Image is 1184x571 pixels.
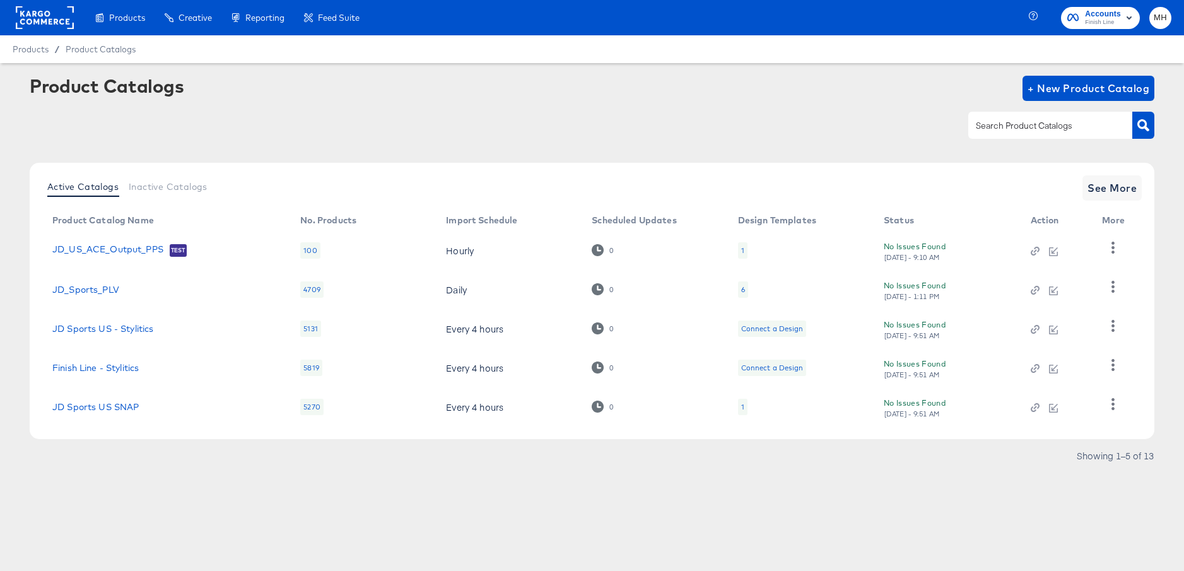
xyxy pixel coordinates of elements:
a: Finish Line - Stylitics [52,363,139,373]
span: Active Catalogs [47,182,119,192]
div: 0 [592,322,614,334]
div: 5131 [300,321,321,337]
div: Connect a Design [738,321,806,337]
button: MH [1149,7,1171,29]
span: + New Product Catalog [1028,79,1149,97]
td: Every 4 hours [436,348,582,387]
td: Hourly [436,231,582,270]
div: Product Catalog Name [52,215,154,225]
td: Every 4 hours [436,387,582,427]
div: 0 [609,246,614,255]
div: 5819 [300,360,322,376]
div: 0 [609,285,614,294]
div: 0 [592,283,614,295]
span: / [49,44,66,54]
div: Import Schedule [446,215,517,225]
div: 5270 [300,399,324,415]
div: 0 [592,244,614,256]
div: 0 [609,324,614,333]
button: See More [1082,175,1142,201]
span: Test [170,245,187,256]
span: Products [109,13,145,23]
span: Reporting [245,13,284,23]
div: 1 [738,242,747,259]
th: More [1092,211,1140,231]
div: 0 [592,362,614,374]
a: Product Catalogs [66,44,136,54]
span: MH [1154,11,1166,25]
button: AccountsFinish Line [1061,7,1140,29]
div: 0 [592,401,614,413]
span: Creative [179,13,212,23]
div: 6 [741,285,745,295]
div: 100 [300,242,320,259]
div: 0 [609,403,614,411]
a: JD Sports US SNAP [52,402,139,412]
a: JD_Sports_PLV [52,285,119,295]
button: + New Product Catalog [1023,76,1154,101]
div: Scheduled Updates [592,215,677,225]
div: 1 [741,245,744,256]
div: 1 [738,399,747,415]
span: Products [13,44,49,54]
div: Connect a Design [741,363,803,373]
span: Feed Suite [318,13,360,23]
th: Action [1021,211,1093,231]
td: Daily [436,270,582,309]
span: See More [1087,179,1137,197]
th: Status [874,211,1021,231]
div: 4709 [300,281,324,298]
div: Product Catalogs [30,76,184,96]
div: Connect a Design [741,324,803,334]
div: 0 [609,363,614,372]
a: JD_US_ACE_Output_PPS [52,244,163,257]
td: Every 4 hours [436,309,582,348]
input: Search Product Catalogs [973,119,1108,133]
div: No. Products [300,215,356,225]
a: JD Sports US - Stylitics [52,324,154,334]
span: Accounts [1085,8,1121,21]
span: Inactive Catalogs [129,182,208,192]
span: Finish Line [1085,18,1121,28]
div: 1 [741,402,744,412]
div: 6 [738,281,748,298]
div: Design Templates [738,215,816,225]
div: Showing 1–5 of 13 [1076,451,1154,460]
div: Connect a Design [738,360,806,376]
